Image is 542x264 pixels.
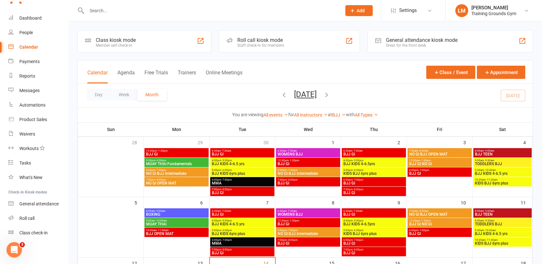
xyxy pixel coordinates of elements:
[475,181,530,185] span: KIDS BJJ 6yrs plus
[19,30,33,35] div: People
[343,162,405,166] span: BJJ KIDS 4-6.5yrs
[19,88,40,93] div: Messages
[10,134,119,178] div: When composing your email, you can create and save frequently used messages as templates, so they...
[475,178,530,181] span: 10:30am
[100,125,105,130] a: Source reference 143309:
[146,232,207,236] span: BJJ OPEN MAT
[343,159,405,162] span: 4:00pm
[19,160,31,165] div: Tasks
[343,248,405,251] span: 7:00pm
[343,229,405,232] span: 5:00pm
[210,123,275,136] th: Tue
[212,172,273,175] span: BJJ KIDS 6yrs plus
[111,89,137,100] button: Week
[277,210,339,212] span: 6:30am
[288,112,294,117] strong: for
[20,211,25,216] button: Emoji picker
[212,219,273,222] span: 4:00pm
[5,76,124,101] div: Leslie says…
[420,159,431,162] span: - 1:30pm
[409,219,470,222] span: 12:30pm
[419,229,429,232] span: - 7:00pm
[287,210,297,212] span: - 7:30am
[198,137,209,147] div: 29
[113,3,125,14] div: Close
[221,239,232,241] span: - 7:00pm
[221,219,232,222] span: - 5:00pm
[484,219,494,222] span: - 9:30am
[212,191,273,195] span: BJJ GI
[343,191,405,195] span: BJJ GI
[287,169,298,172] span: - 7:00pm
[294,90,317,99] button: [DATE]
[277,159,339,162] span: 12:30pm
[212,188,273,191] span: 7:00pm
[146,212,207,216] span: BOXING
[353,178,363,181] span: - 7:00pm
[155,169,166,172] span: - 7:00pm
[4,3,16,15] button: go back
[475,210,530,212] span: 8:00am
[10,32,119,57] div: You can also personalize these templates with merge tags like contact names and membership detail...
[409,232,470,236] span: BJJ GI
[144,70,168,83] button: Free Trials
[343,172,405,175] span: KIDS BJJ 6yrs plus
[475,222,530,226] span: TODDLERS BJJ
[8,69,68,83] a: Reports
[8,40,68,54] a: Calendar
[5,102,124,233] div: Toby says…
[475,241,530,245] span: KIDS BJJ 6yrs plus
[237,43,284,48] div: Staff check-in for members
[18,4,29,14] img: Profile image for Toby
[144,123,210,136] th: Mon
[157,149,168,152] span: - 1:30pm
[146,152,207,156] span: BJJ GI
[461,197,472,208] div: 10
[352,149,363,152] span: - 7:30am
[287,149,297,152] span: - 7:30am
[87,89,111,100] button: Day
[418,149,429,152] span: - 8:30am
[343,181,405,185] span: BJJ GI
[155,219,167,222] span: - 10:00am
[8,197,68,211] a: General attendance kiosk mode
[343,149,405,152] span: 6:30am
[475,229,530,232] span: 9:30am
[277,232,339,236] span: NO GI BJJ Intermediate
[232,112,263,117] strong: You are viewing
[475,212,530,216] span: BJJ TEEN
[409,162,470,166] span: BJJ GI NO GI
[343,239,405,241] span: 6:00pm
[409,222,470,226] span: BJJ GI NO GI
[277,172,339,175] span: NO GI BJJ Intermediate
[343,222,405,226] span: BJJ KIDS 4-6.5yrs
[287,178,298,181] span: - 8:00pm
[146,159,207,162] span: 5:50pm
[343,219,405,222] span: 4:00pm
[8,54,68,69] a: Payments
[328,112,332,117] strong: at
[19,15,42,21] div: Dashboard
[263,112,288,118] a: All events
[475,162,530,166] span: TODDLERS BJJ
[10,61,119,67] div: Does this help with what you're looking for?
[206,70,242,83] button: Online Meetings
[352,210,363,212] span: - 7:30am
[343,212,405,216] span: BJJ GI
[407,123,473,136] th: Fri
[277,162,339,166] span: BJJ GI
[212,169,273,172] span: 5:00pm
[353,159,363,162] span: - 5:00pm
[101,3,113,15] button: Home
[287,229,298,232] span: - 7:00pm
[212,222,273,226] span: BJJ KIDS 4-6.5 yrs
[484,229,496,232] span: - 10:30am
[353,188,363,191] span: - 8:00pm
[19,146,39,151] div: Workouts
[221,188,232,191] span: - 8:00pm
[8,25,68,40] a: People
[332,137,341,147] div: 1
[277,169,339,172] span: 6:00pm
[353,229,363,232] span: - 6:00pm
[277,222,339,226] span: BJJ GI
